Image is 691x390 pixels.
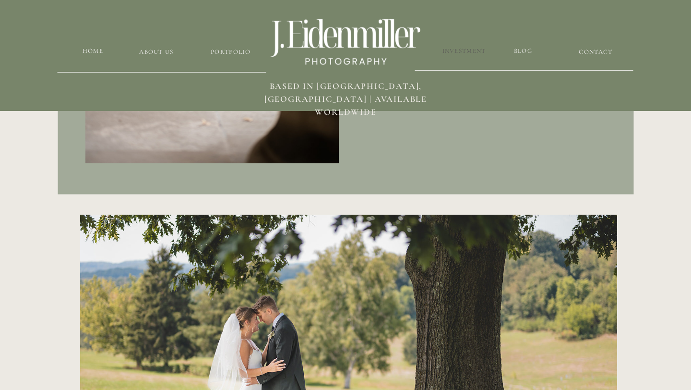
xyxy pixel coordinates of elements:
[441,47,487,56] a: Investment
[120,48,193,57] a: about us
[484,47,562,56] a: blog
[264,81,427,117] span: BASED in [GEOGRAPHIC_DATA], [GEOGRAPHIC_DATA] | available worldwide
[202,48,259,57] a: Portfolio
[573,48,619,57] a: CONTACT
[78,47,108,56] a: HOME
